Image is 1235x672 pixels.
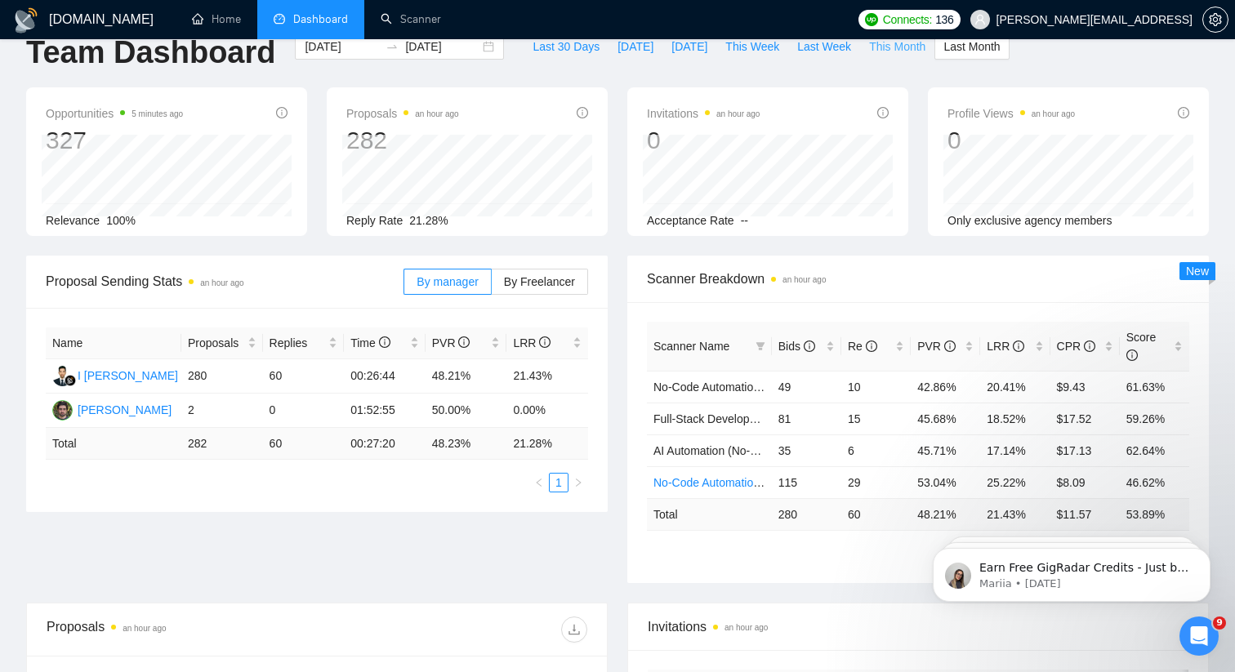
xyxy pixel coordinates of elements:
[741,214,748,227] span: --
[911,434,980,466] td: 45.71%
[524,33,609,60] button: Last 30 Days
[426,359,507,394] td: 48.21%
[305,38,379,56] input: Start date
[609,33,662,60] button: [DATE]
[1120,466,1189,498] td: 46.62%
[911,371,980,403] td: 42.86%
[1050,434,1120,466] td: $17.13
[181,428,263,460] td: 282
[1120,403,1189,434] td: 59.26%
[78,367,275,385] div: I [PERSON_NAME] [PERSON_NAME]
[1120,371,1189,403] td: 61.63%
[192,12,241,26] a: homeHome
[671,38,707,56] span: [DATE]
[432,336,470,349] span: PVR
[653,412,810,425] span: Full-Stack Development Profile
[529,473,549,492] button: left
[46,125,183,156] div: 327
[539,336,551,348] span: info-circle
[772,434,841,466] td: 35
[908,514,1235,628] iframe: Intercom notifications message
[350,336,390,349] span: Time
[935,11,953,29] span: 136
[841,466,911,498] td: 29
[947,125,1075,156] div: 0
[866,340,877,352] span: info-circle
[417,275,478,288] span: By manager
[346,125,459,156] div: 282
[568,473,588,492] button: right
[797,38,851,56] span: Last Week
[181,327,263,359] th: Proposals
[974,14,986,25] span: user
[653,444,811,457] span: AI Automation (No-Code Tools)
[561,616,587,643] button: download
[980,403,1050,434] td: 18.52%
[647,269,1189,289] span: Scanner Breakdown
[346,104,459,123] span: Proposals
[344,359,426,394] td: 00:26:44
[132,109,183,118] time: 5 minutes ago
[562,623,586,636] span: download
[52,403,172,416] a: TF[PERSON_NAME]
[506,394,588,428] td: 0.00%
[577,107,588,118] span: info-circle
[415,109,458,118] time: an hour ago
[1186,265,1209,278] span: New
[78,401,172,419] div: [PERSON_NAME]
[381,12,441,26] a: searchScanner
[1057,340,1095,353] span: CPR
[1050,403,1120,434] td: $17.52
[549,473,568,492] li: 1
[848,340,877,353] span: Re
[1050,466,1120,498] td: $8.09
[788,33,860,60] button: Last Week
[52,368,275,381] a: IGI [PERSON_NAME] [PERSON_NAME]
[772,403,841,434] td: 81
[46,428,181,460] td: Total
[804,340,815,352] span: info-circle
[980,434,1050,466] td: 17.14%
[506,428,588,460] td: 21.28 %
[841,434,911,466] td: 6
[276,107,288,118] span: info-circle
[1126,349,1138,361] span: info-circle
[772,371,841,403] td: 49
[426,394,507,428] td: 50.00%
[550,474,568,492] a: 1
[911,403,980,434] td: 45.68%
[346,214,403,227] span: Reply Rate
[772,466,841,498] td: 115
[1032,109,1075,118] time: an hour ago
[263,327,345,359] th: Replies
[13,7,39,33] img: logo
[573,478,583,487] span: right
[46,104,183,123] span: Opportunities
[513,336,551,349] span: LRR
[841,403,911,434] td: 15
[782,275,826,284] time: an hour ago
[386,40,399,53] span: swap-right
[1050,498,1120,530] td: $ 11.57
[934,33,1009,60] button: Last Month
[270,334,326,352] span: Replies
[752,334,769,358] span: filter
[647,498,772,530] td: Total
[263,394,345,428] td: 0
[662,33,716,60] button: [DATE]
[877,107,889,118] span: info-circle
[52,366,73,386] img: IG
[263,359,345,394] td: 60
[200,278,243,287] time: an hour ago
[1202,7,1228,33] button: setting
[617,38,653,56] span: [DATE]
[106,214,136,227] span: 100%
[841,371,911,403] td: 10
[426,428,507,460] td: 48.23 %
[344,428,426,460] td: 00:27:20
[911,466,980,498] td: 53.04%
[778,340,815,353] span: Bids
[46,327,181,359] th: Name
